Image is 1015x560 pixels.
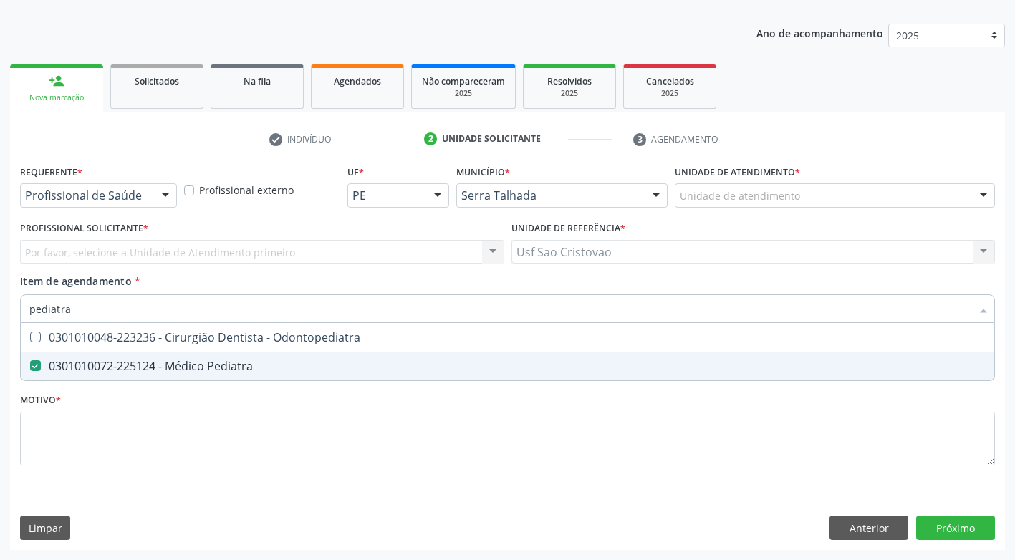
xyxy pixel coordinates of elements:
[511,218,625,240] label: Unidade de referência
[916,516,995,540] button: Próximo
[422,88,505,99] div: 2025
[442,132,541,145] div: Unidade solicitante
[25,188,148,203] span: Profissional de Saúde
[534,88,605,99] div: 2025
[422,75,505,87] span: Não compareceram
[347,161,364,183] label: UF
[29,294,971,323] input: Buscar por procedimentos
[29,332,986,343] div: 0301010048-223236 - Cirurgião Dentista - Odontopediatra
[829,516,908,540] button: Anterior
[20,390,61,412] label: Motivo
[49,73,64,89] div: person_add
[646,75,694,87] span: Cancelados
[20,161,82,183] label: Requerente
[20,274,132,288] span: Item de agendamento
[199,183,294,198] label: Profissional externo
[135,75,179,87] span: Solicitados
[461,188,638,203] span: Serra Talhada
[456,161,510,183] label: Município
[334,75,381,87] span: Agendados
[756,24,883,42] p: Ano de acompanhamento
[244,75,271,87] span: Na fila
[680,188,800,203] span: Unidade de atendimento
[20,218,148,240] label: Profissional Solicitante
[20,516,70,540] button: Limpar
[29,360,986,372] div: 0301010072-225124 - Médico Pediatra
[20,92,93,103] div: Nova marcação
[424,132,437,145] div: 2
[547,75,592,87] span: Resolvidos
[352,188,420,203] span: PE
[634,88,706,99] div: 2025
[675,161,800,183] label: Unidade de atendimento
